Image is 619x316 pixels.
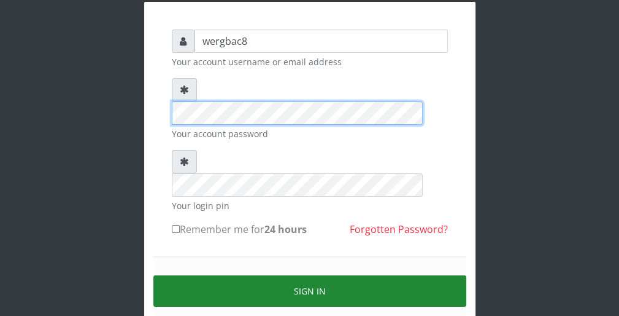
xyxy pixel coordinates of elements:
b: 24 hours [264,223,307,236]
a: Forgotten Password? [350,223,448,236]
button: Sign in [153,275,466,307]
small: Your login pin [172,199,448,212]
label: Remember me for [172,222,307,237]
input: Remember me for24 hours [172,225,180,233]
small: Your account username or email address [172,55,448,68]
small: Your account password [172,127,448,140]
input: Username or email address [194,30,448,53]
